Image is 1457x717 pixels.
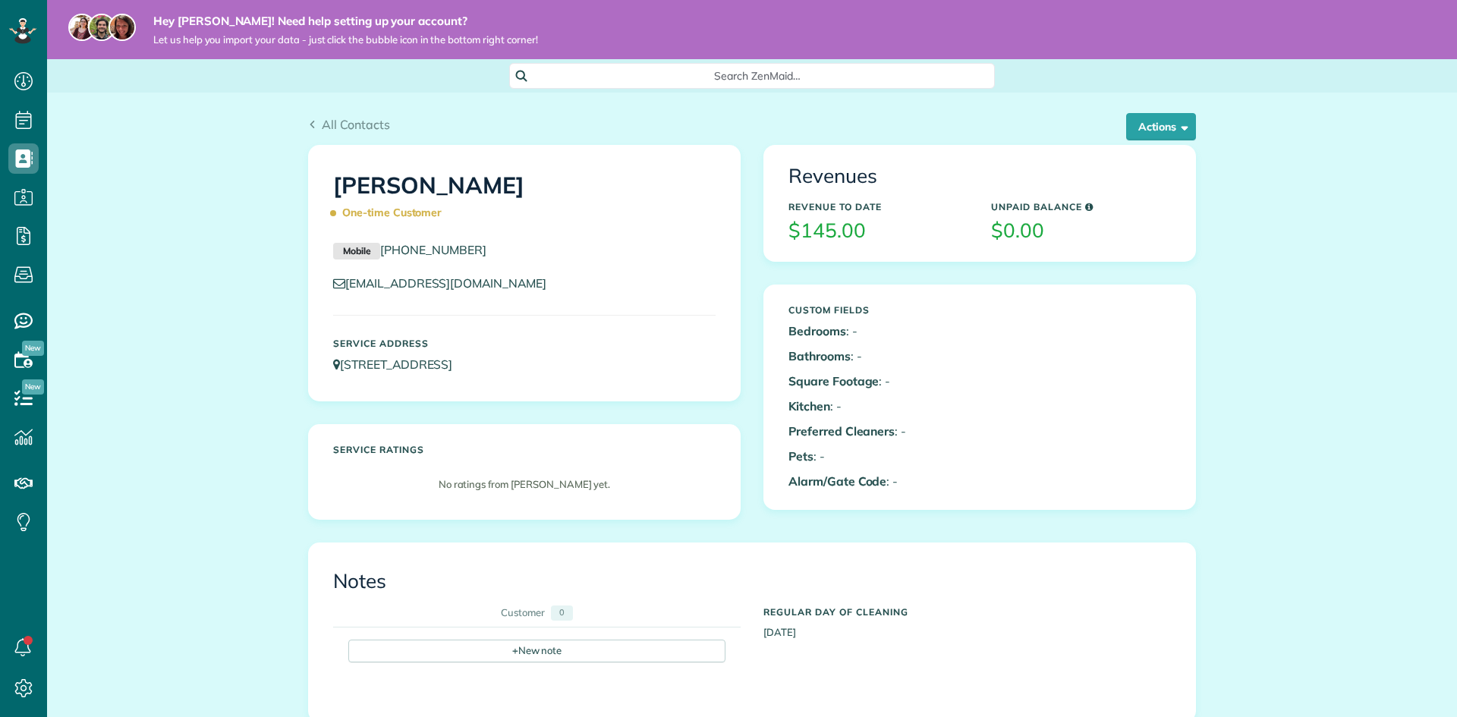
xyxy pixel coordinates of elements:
h5: Custom Fields [788,305,968,315]
a: [EMAIL_ADDRESS][DOMAIN_NAME] [333,275,561,291]
p: : - [788,448,968,465]
p: : - [788,473,968,490]
span: Let us help you import your data - just click the bubble icon in the bottom right corner! [153,33,538,46]
h1: [PERSON_NAME] [333,173,716,226]
h5: Service Address [333,338,716,348]
b: Bathrooms [788,348,851,363]
strong: Hey [PERSON_NAME]! Need help setting up your account? [153,14,538,29]
button: Actions [1126,113,1196,140]
p: : - [788,423,968,440]
span: All Contacts [322,117,390,132]
div: Customer [501,605,545,620]
span: New [22,341,44,356]
b: Pets [788,448,813,464]
h3: $145.00 [788,220,968,242]
p: : - [788,373,968,390]
div: New note [348,640,725,662]
img: maria-72a9807cf96188c08ef61303f053569d2e2a8a1cde33d635c8a3ac13582a053d.jpg [68,14,96,41]
p: : - [788,398,968,415]
small: Mobile [333,243,380,259]
h5: Service ratings [333,445,716,454]
a: All Contacts [308,115,390,134]
div: [DATE] [752,599,1182,639]
img: michelle-19f622bdf1676172e81f8f8fba1fb50e276960ebfe0243fe18214015130c80e4.jpg [109,14,136,41]
span: + [512,643,518,657]
h3: $0.00 [991,220,1171,242]
b: Preferred Cleaners [788,423,895,439]
b: Alarm/Gate Code [788,473,886,489]
span: New [22,379,44,395]
img: jorge-587dff0eeaa6aab1f244e6dc62b8924c3b6ad411094392a53c71c6c4a576187d.jpg [88,14,115,41]
p: No ratings from [PERSON_NAME] yet. [341,477,708,492]
h3: Notes [333,571,1171,593]
h5: Unpaid Balance [991,202,1171,212]
h5: Regular day of cleaning [763,607,1171,617]
h5: Revenue to Date [788,202,968,212]
div: 0 [551,605,573,620]
a: [STREET_ADDRESS] [333,357,467,372]
h3: Revenues [788,165,1171,187]
b: Kitchen [788,398,830,414]
b: Square Footage [788,373,879,388]
p: : - [788,347,968,365]
b: Bedrooms [788,323,846,338]
a: Mobile[PHONE_NUMBER] [333,242,486,257]
p: : - [788,322,968,340]
span: One-time Customer [333,200,448,226]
